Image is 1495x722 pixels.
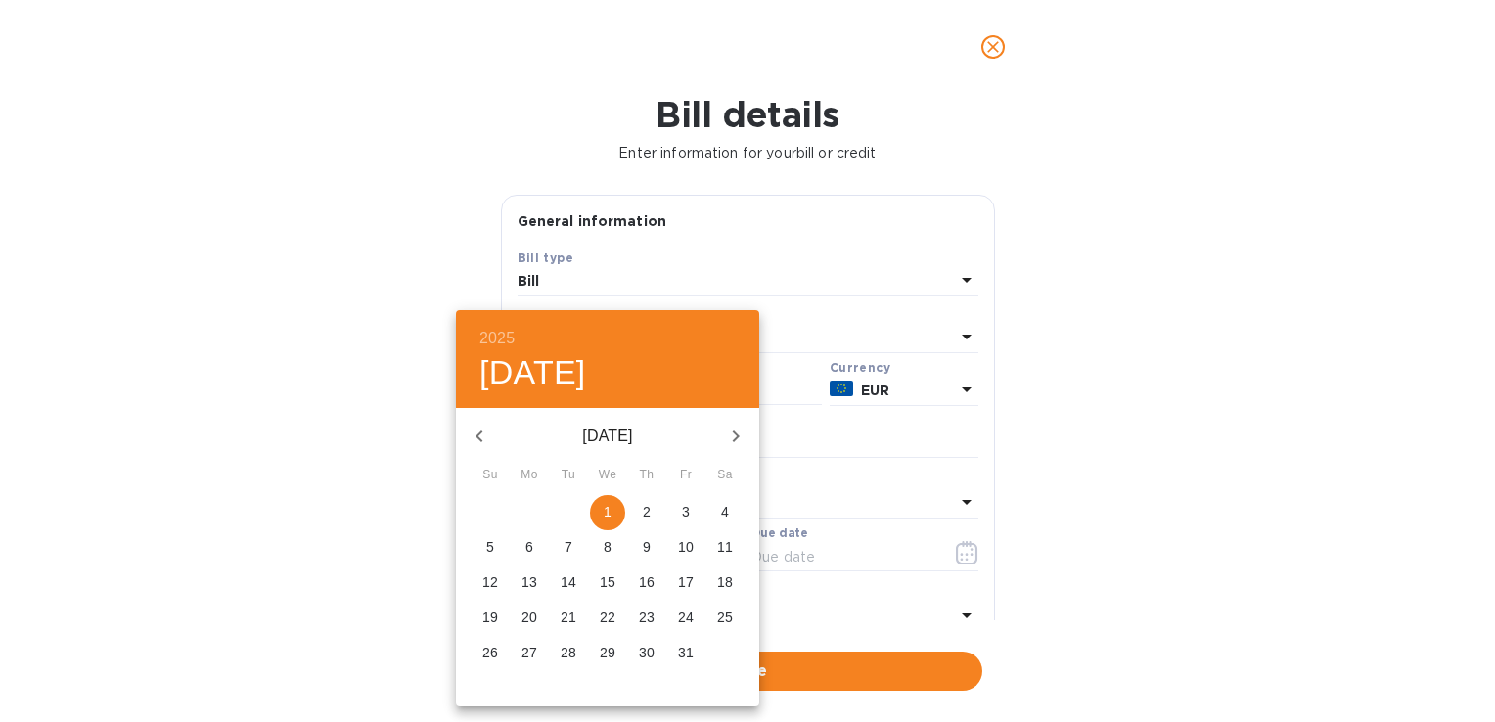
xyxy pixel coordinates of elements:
button: 30 [629,636,664,671]
p: 20 [521,608,537,627]
button: 24 [668,601,703,636]
p: 11 [717,537,733,557]
p: 26 [482,643,498,662]
button: 18 [707,565,743,601]
button: 25 [707,601,743,636]
button: 27 [512,636,547,671]
button: 26 [473,636,508,671]
span: Sa [707,466,743,485]
p: 19 [482,608,498,627]
p: [DATE] [503,425,712,448]
span: Fr [668,466,703,485]
span: Tu [551,466,586,485]
p: 27 [521,643,537,662]
button: 20 [512,601,547,636]
button: 1 [590,495,625,530]
p: 31 [678,643,694,662]
button: 28 [551,636,586,671]
span: Su [473,466,508,485]
p: 14 [561,572,576,592]
button: 17 [668,565,703,601]
p: 9 [643,537,651,557]
p: 6 [525,537,533,557]
p: 10 [678,537,694,557]
button: 16 [629,565,664,601]
p: 25 [717,608,733,627]
p: 24 [678,608,694,627]
button: 10 [668,530,703,565]
button: 15 [590,565,625,601]
button: 2 [629,495,664,530]
p: 29 [600,643,615,662]
button: 21 [551,601,586,636]
p: 1 [604,502,612,521]
p: 22 [600,608,615,627]
p: 13 [521,572,537,592]
p: 30 [639,643,655,662]
button: 8 [590,530,625,565]
p: 8 [604,537,612,557]
span: Mo [512,466,547,485]
p: 16 [639,572,655,592]
button: 29 [590,636,625,671]
button: 14 [551,565,586,601]
button: 3 [668,495,703,530]
button: 2025 [479,325,515,352]
p: 17 [678,572,694,592]
p: 28 [561,643,576,662]
button: 9 [629,530,664,565]
span: We [590,466,625,485]
button: 5 [473,530,508,565]
p: 3 [682,502,690,521]
p: 23 [639,608,655,627]
button: 19 [473,601,508,636]
button: 11 [707,530,743,565]
button: 23 [629,601,664,636]
p: 12 [482,572,498,592]
button: 7 [551,530,586,565]
button: 31 [668,636,703,671]
p: 5 [486,537,494,557]
button: 13 [512,565,547,601]
button: 12 [473,565,508,601]
p: 7 [565,537,572,557]
button: 6 [512,530,547,565]
button: 4 [707,495,743,530]
p: 18 [717,572,733,592]
p: 15 [600,572,615,592]
span: Th [629,466,664,485]
p: 21 [561,608,576,627]
p: 2 [643,502,651,521]
p: 4 [721,502,729,521]
button: [DATE] [479,352,586,393]
button: 22 [590,601,625,636]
